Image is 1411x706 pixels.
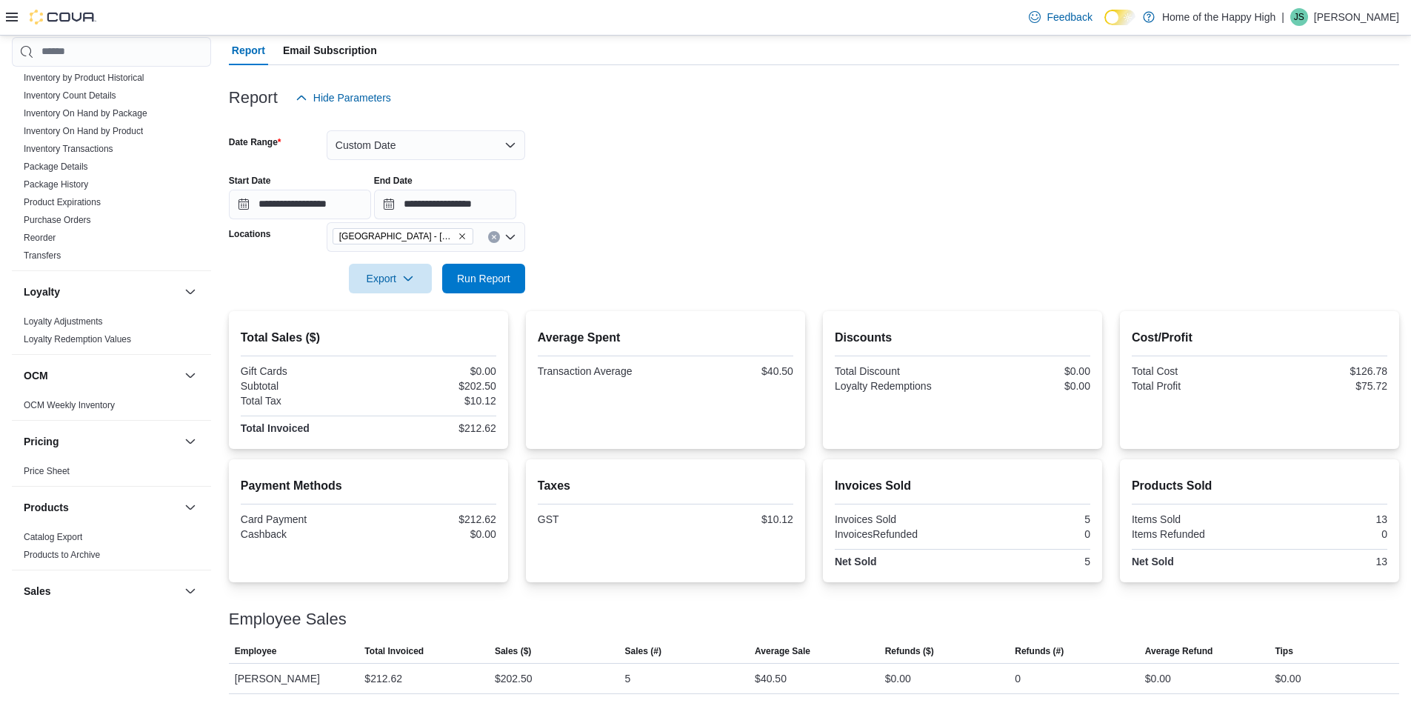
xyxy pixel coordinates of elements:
[1015,645,1064,657] span: Refunds (#)
[12,51,211,270] div: Inventory
[371,513,496,525] div: $212.62
[1262,528,1387,540] div: 0
[24,500,179,515] button: Products
[625,670,631,687] div: 5
[835,513,960,525] div: Invoices Sold
[488,231,500,243] button: Clear input
[24,434,59,449] h3: Pricing
[30,10,96,24] img: Cova
[504,231,516,243] button: Open list of options
[24,284,179,299] button: Loyalty
[1281,8,1284,26] p: |
[313,90,391,105] span: Hide Parameters
[229,89,278,107] h3: Report
[358,264,423,293] span: Export
[24,333,131,345] span: Loyalty Redemption Values
[24,368,48,383] h3: OCM
[24,143,113,155] span: Inventory Transactions
[965,380,1090,392] div: $0.00
[885,670,911,687] div: $0.00
[181,367,199,384] button: OCM
[755,645,810,657] span: Average Sale
[24,72,144,84] span: Inventory by Product Historical
[12,462,211,486] div: Pricing
[1262,513,1387,525] div: 13
[24,161,88,172] a: Package Details
[229,610,347,628] h3: Employee Sales
[12,313,211,354] div: Loyalty
[1047,10,1092,24] span: Feedback
[374,190,516,219] input: Press the down key to open a popover containing a calendar.
[24,179,88,190] span: Package History
[24,434,179,449] button: Pricing
[24,108,147,119] a: Inventory On Hand by Package
[24,73,144,83] a: Inventory by Product Historical
[24,107,147,119] span: Inventory On Hand by Package
[1132,477,1387,495] h2: Products Sold
[1262,365,1387,377] div: $126.78
[181,433,199,450] button: Pricing
[538,513,663,525] div: GST
[835,329,1090,347] h2: Discounts
[24,532,82,542] a: Catalog Export
[835,365,960,377] div: Total Discount
[241,329,496,347] h2: Total Sales ($)
[241,513,366,525] div: Card Payment
[24,250,61,262] span: Transfers
[668,513,793,525] div: $10.12
[241,528,366,540] div: Cashback
[668,365,793,377] div: $40.50
[1262,556,1387,567] div: 13
[1132,365,1257,377] div: Total Cost
[495,645,531,657] span: Sales ($)
[24,214,91,226] span: Purchase Orders
[24,316,103,327] span: Loyalty Adjustments
[965,365,1090,377] div: $0.00
[24,90,116,101] a: Inventory Count Details
[229,136,281,148] label: Date Range
[371,528,496,540] div: $0.00
[371,380,496,392] div: $202.50
[290,83,397,113] button: Hide Parameters
[241,477,496,495] h2: Payment Methods
[181,582,199,600] button: Sales
[241,380,366,392] div: Subtotal
[835,528,960,540] div: InvoicesRefunded
[1314,8,1399,26] p: [PERSON_NAME]
[229,190,371,219] input: Press the down key to open a popover containing a calendar.
[1015,670,1021,687] div: 0
[349,264,432,293] button: Export
[24,368,179,383] button: OCM
[495,670,533,687] div: $202.50
[371,422,496,434] div: $212.62
[24,233,56,243] a: Reorder
[229,175,271,187] label: Start Date
[24,584,51,599] h3: Sales
[1104,25,1105,26] span: Dark Mode
[835,477,1090,495] h2: Invoices Sold
[24,584,179,599] button: Sales
[1023,2,1098,32] a: Feedback
[24,179,88,190] a: Package History
[1145,670,1171,687] div: $0.00
[24,549,100,561] span: Products to Archive
[1275,645,1292,657] span: Tips
[24,399,115,411] span: OCM Weekly Inventory
[24,161,88,173] span: Package Details
[1145,645,1213,657] span: Average Refund
[538,477,793,495] h2: Taxes
[1104,10,1135,25] input: Dark Mode
[24,550,100,560] a: Products to Archive
[24,531,82,543] span: Catalog Export
[24,500,69,515] h3: Products
[625,645,661,657] span: Sales (#)
[12,396,211,420] div: OCM
[364,645,424,657] span: Total Invoiced
[885,645,934,657] span: Refunds ($)
[538,329,793,347] h2: Average Spent
[181,283,199,301] button: Loyalty
[339,229,455,244] span: [GEOGRAPHIC_DATA] - [GEOGRAPHIC_DATA] - Fire & Flower
[371,365,496,377] div: $0.00
[283,36,377,65] span: Email Subscription
[1132,380,1257,392] div: Total Profit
